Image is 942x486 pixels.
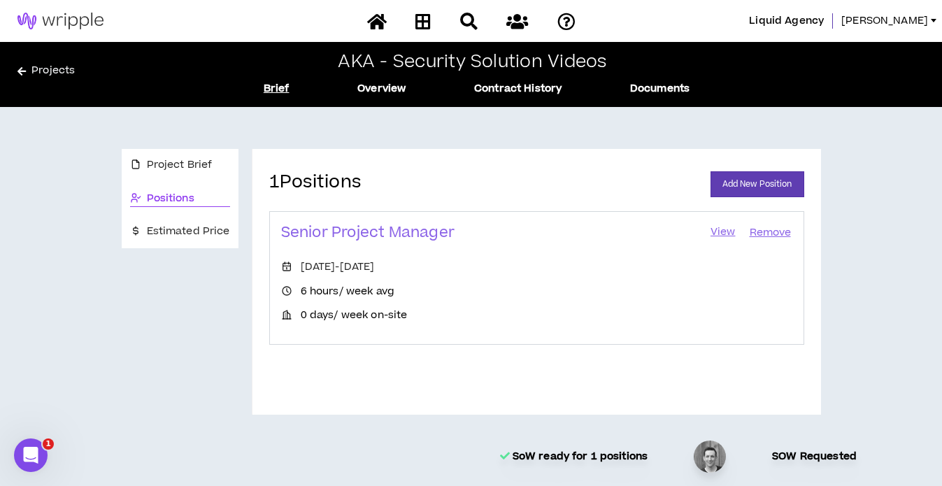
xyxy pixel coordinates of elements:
[711,171,804,197] a: Add New Position
[301,308,408,323] p: 0 days / week on-site
[357,81,406,97] a: Overview
[43,438,54,450] span: 1
[338,52,606,73] h2: AKA - Security Solution Videos
[269,171,361,197] h4: 1 Positions
[147,191,194,206] span: Positions
[709,223,737,243] a: View
[147,157,213,173] span: Project Brief
[147,224,230,239] span: Estimated Price
[301,284,394,299] p: 6 hours / week avg
[772,449,857,464] p: SOW Requested
[14,438,48,472] iframe: Intercom live chat
[630,81,690,97] a: Documents
[748,223,792,243] button: Remove
[749,13,824,29] span: Liquid Agency
[264,81,290,97] a: Brief
[841,13,928,29] span: [PERSON_NAME]
[692,439,727,474] div: Jason M.
[500,449,648,464] p: SoW ready for 1 positions
[281,223,455,243] h3: Senior Project Manager
[474,81,562,97] a: Contract History
[17,63,235,85] a: Projects
[281,259,792,283] li: [DATE] - [DATE]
